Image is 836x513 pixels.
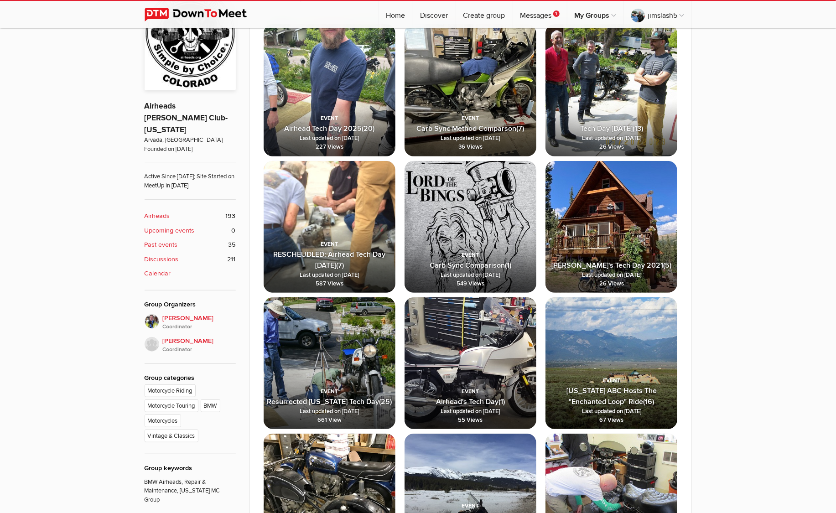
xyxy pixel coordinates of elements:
[548,134,675,143] span: Last updated on [DATE]
[145,473,236,504] p: BMW Airheads, Repair & Maintenance, [US_STATE] MC Group
[264,24,395,156] a: Airhead Tech Day 2025(20) Last updated on [DATE] 227 Views
[145,226,195,236] b: Upcoming events
[266,123,393,134] b: (20)
[545,161,677,293] a: [PERSON_NAME]'s Tech Day 2021(5) Last updated on [DATE] 26 Views
[407,123,534,134] b: (7)
[624,1,691,28] a: jimslash5
[416,124,516,133] span: Carb Sync Method Comparson
[145,254,236,264] a: Discussions 211
[266,271,393,280] span: Last updated on [DATE]
[407,396,534,407] b: (1)
[548,416,675,425] span: 67 Views
[548,123,675,134] b: (13)
[145,240,236,250] a: Past events 35
[548,271,675,280] span: Last updated on [DATE]
[430,261,505,270] span: Carb Sync Comparison
[456,1,513,28] a: Create group
[228,240,236,250] span: 35
[266,280,393,288] span: 587 Views
[145,8,261,21] img: DownToMeet
[413,1,456,28] a: Discover
[545,161,677,293] img: Alma_Airhead_21.jpg
[405,297,536,429] img: 20190706_094028.jpg
[145,211,170,221] b: Airheads
[145,269,171,279] b: Calendar
[145,314,159,329] img: Brook Reams
[545,24,677,156] a: Tech Day [DATE](13) Last updated on [DATE] 26 Views
[145,337,159,352] img: Dick Paschen
[548,280,675,288] span: 26 Views
[548,143,675,151] span: 26 Views
[379,1,413,28] a: Home
[145,240,178,250] b: Past events
[163,313,236,332] span: [PERSON_NAME]
[407,260,534,271] b: (1)
[548,260,675,271] b: (5)
[266,416,393,425] span: 661 View
[267,397,379,406] span: Resurrected [US_STATE] Tech Day
[405,161,536,293] img: il_1588xN.1512179684_cmhn.jpg
[264,297,395,429] img: carb_balance1.jpg
[266,407,393,416] span: Last updated on [DATE]
[163,336,236,354] span: [PERSON_NAME]
[145,373,236,383] div: Group categories
[553,10,560,17] span: 1
[407,416,534,425] span: 55 Views
[548,407,675,416] span: Last updated on [DATE]
[266,143,393,151] span: 227 Views
[545,297,677,429] img: IMG_1043.jpg
[145,101,228,135] a: Airheads [PERSON_NAME] Club-[US_STATE]
[145,254,179,264] b: Discussions
[266,396,393,407] b: (25)
[513,1,567,28] a: Messages1
[566,386,657,406] span: [US_STATE] ABC Hosts The "Enchanted Loop" Ride
[407,280,534,288] span: 549 Views
[273,250,385,270] span: RESCHEUDLED: Airhead Tech Day [DATE]
[264,161,395,293] img: 86C1092D-29C3-4776-9980-E9DA8B75D1EA.jpeg
[145,300,236,310] div: Group Organizers
[567,1,623,28] a: My Groups
[580,124,633,133] span: Tech Day [DATE]
[228,254,236,264] span: 211
[226,211,236,221] span: 193
[405,24,536,156] a: Carb Sync Method Comparson(7) Last updated on [DATE] 36 Views
[545,297,677,429] a: [US_STATE] ABC Hosts The "Enchanted Loop" Ride(16) Last updated on [DATE] 67 Views
[145,269,236,279] a: Calendar
[145,145,236,154] span: Founded on [DATE]
[163,346,236,354] i: Coordinator
[145,463,236,473] div: Group keywords
[145,332,236,354] a: [PERSON_NAME]Coordinator
[551,261,663,270] span: [PERSON_NAME]'s Tech Day 2021
[264,297,395,429] a: Resurrected [US_STATE] Tech Day(25) Last updated on [DATE] 661 View
[407,134,534,143] span: Last updated on [DATE]
[163,323,236,331] i: Coordinator
[405,297,536,429] a: Airhead's Tech Day(1) Last updated on [DATE] 55 Views
[436,397,498,406] span: Airhead's Tech Day
[232,226,236,236] span: 0
[145,314,236,332] a: [PERSON_NAME]Coordinator
[284,124,362,133] span: Airhead Tech Day 2025
[266,134,393,143] span: Last updated on [DATE]
[407,407,534,416] span: Last updated on [DATE]
[145,136,236,145] span: Arvada, [GEOGRAPHIC_DATA]
[548,385,675,407] b: (16)
[405,161,536,293] a: Carb Sync Comparison(1) Last updated on [DATE] 549 Views
[145,226,236,236] a: Upcoming events 0
[266,249,393,271] b: (7)
[145,211,236,221] a: Airheads 193
[264,161,395,293] a: RESCHEUDLED: Airhead Tech Day [DATE](7) Last updated on [DATE] 587 Views
[407,143,534,151] span: 36 Views
[407,271,534,280] span: Last updated on [DATE]
[145,163,236,190] span: Active Since [DATE]; Site Started on MeetUp in [DATE]
[545,24,677,156] img: 100_4573.jpeg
